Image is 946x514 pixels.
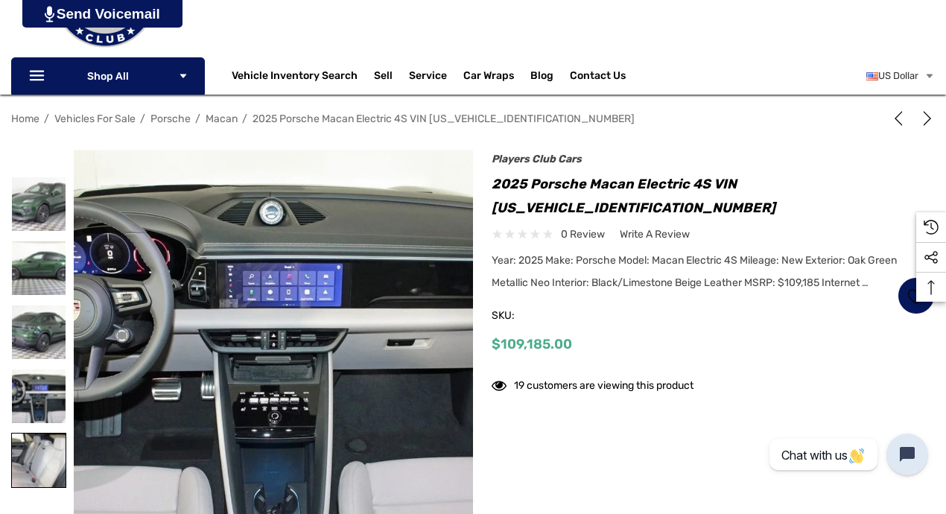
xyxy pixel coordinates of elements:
[620,228,690,241] span: Write a Review
[492,172,935,220] h1: 2025 Porsche Macan Electric 4S VIN [US_VEHICLE_IDENTIFICATION_NUMBER]
[570,69,626,86] a: Contact Us
[914,111,935,126] a: Next
[12,369,66,423] img: For Sale 2025 Porsche Macan Electric 4S VIN WP1AB2XA6SL150734
[178,71,188,81] svg: Icon Arrow Down
[11,106,935,132] nav: Breadcrumb
[11,57,205,95] p: Shop All
[253,112,635,125] a: 2025 Porsche Macan Electric 4S VIN [US_VEHICLE_IDENTIFICATION_NUMBER]
[492,372,693,395] div: 19 customers are viewing this product
[12,434,66,487] img: For Sale 2025 Porsche Macan Electric 4S VIN WP1AB2XA6SL150734
[45,6,54,22] img: PjwhLS0gR2VuZXJhdG9yOiBHcmF2aXQuaW8gLS0+PHN2ZyB4bWxucz0iaHR0cDovL3d3dy53My5vcmcvMjAwMC9zdmciIHhtb...
[11,112,39,125] a: Home
[492,336,572,352] span: $109,185.00
[28,68,50,85] svg: Icon Line
[908,288,925,305] svg: Wish List
[409,69,447,86] a: Service
[898,277,935,314] a: Wish List
[12,241,66,295] img: For Sale 2025 Porsche Macan Electric 4S VIN WP1AB2XA6SL150734
[463,61,530,91] a: Car Wraps
[463,69,514,86] span: Car Wraps
[232,69,358,86] a: Vehicle Inventory Search
[492,153,582,165] a: Players Club Cars
[530,69,553,86] a: Blog
[150,112,191,125] a: Porsche
[620,225,690,244] a: Write a Review
[206,112,238,125] a: Macan
[374,61,409,91] a: Sell
[561,225,605,244] span: 0 review
[891,111,912,126] a: Previous
[924,250,939,265] svg: Social Media
[866,61,935,91] a: USD
[12,305,66,359] img: For Sale 2025 Porsche Macan Electric 4S VIN WP1AB2XA6SL150734
[916,280,946,295] svg: Top
[492,254,897,289] span: Year: 2025 Make: Porsche Model: Macan Electric 4S Mileage: New Exterior: Oak Green Metallic Neo I...
[54,112,136,125] a: Vehicles For Sale
[924,220,939,235] svg: Recently Viewed
[12,177,66,231] img: For Sale 2025 Porsche Macan Electric 4S VIN WP1AB2XA6SL150734
[374,69,393,86] span: Sell
[492,305,566,326] span: SKU:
